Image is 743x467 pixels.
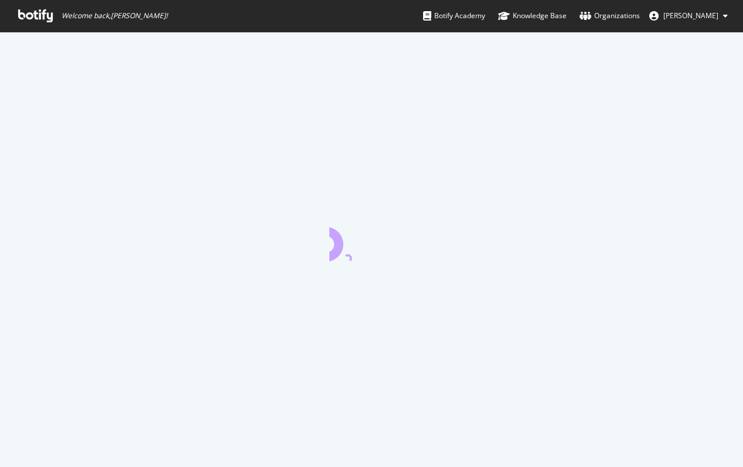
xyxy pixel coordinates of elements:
button: [PERSON_NAME] [640,6,737,25]
div: Organizations [580,10,640,22]
span: Welcome back, [PERSON_NAME] ! [62,11,168,21]
span: Alan Kenyon [663,11,718,21]
div: Knowledge Base [498,10,567,22]
div: Botify Academy [423,10,485,22]
div: animation [329,219,414,261]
